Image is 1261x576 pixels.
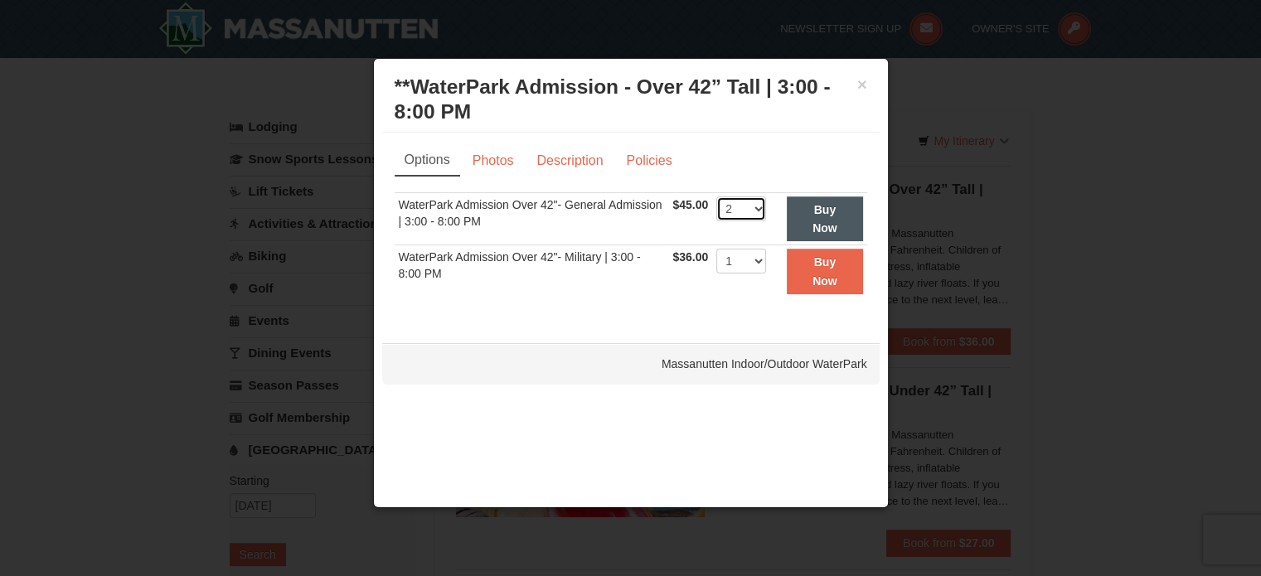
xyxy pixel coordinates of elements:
a: Photos [462,145,525,177]
button: × [857,76,867,93]
strong: Buy Now [812,203,837,235]
td: WaterPark Admission Over 42"- Military | 3:00 - 8:00 PM [395,245,669,298]
span: $36.00 [672,250,708,264]
button: Buy Now [787,196,862,242]
a: Options [395,145,460,177]
a: Description [526,145,614,177]
strong: Buy Now [812,255,837,287]
div: Massanutten Indoor/Outdoor WaterPark [382,343,880,385]
td: WaterPark Admission Over 42"- General Admission | 3:00 - 8:00 PM [395,192,669,245]
a: Policies [615,145,682,177]
button: Buy Now [787,249,862,294]
span: $45.00 [672,198,708,211]
h3: **WaterPark Admission - Over 42” Tall | 3:00 - 8:00 PM [395,75,867,124]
